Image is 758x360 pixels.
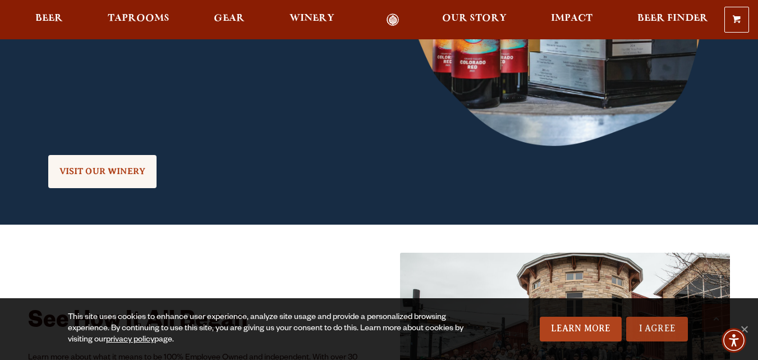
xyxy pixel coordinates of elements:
a: Winery [282,13,342,26]
a: privacy policy [106,336,154,345]
a: I Agree [626,317,688,341]
span: Beer [35,14,63,23]
span: Taprooms [108,14,169,23]
a: Gear [206,13,252,26]
a: Impact [544,13,600,26]
div: See Our Full LineUp [48,146,157,190]
span: Gear [214,14,245,23]
a: Beer [28,13,70,26]
a: Odell Home [372,13,414,26]
a: Our Story [435,13,514,26]
a: Learn More [540,317,622,341]
span: Beer Finder [637,14,708,23]
span: VISIT OUR WINERY [59,166,146,176]
span: Our Story [442,14,507,23]
div: This site uses cookies to enhance user experience, analyze site usage and provide a personalized ... [68,312,489,346]
div: Accessibility Menu [722,328,746,353]
a: Beer Finder [630,13,715,26]
a: Taprooms [100,13,177,26]
span: Winery [290,14,334,23]
span: Impact [551,14,592,23]
a: VISIT OUR WINERY [48,155,157,188]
